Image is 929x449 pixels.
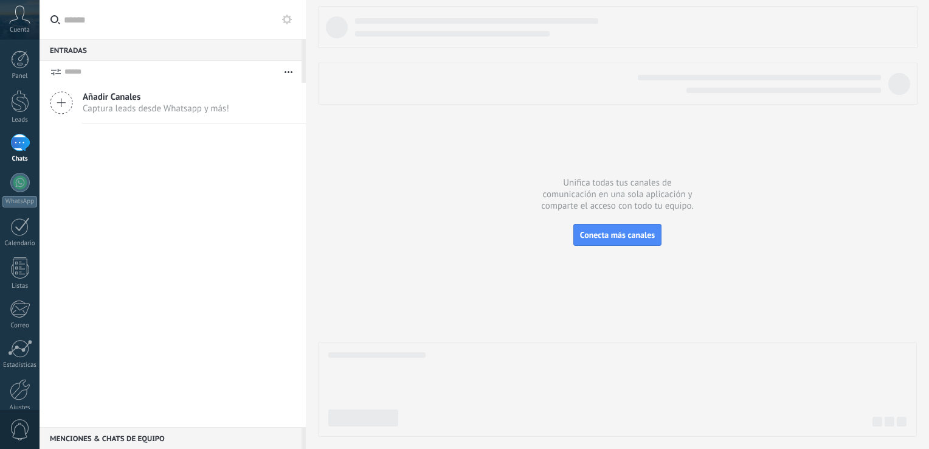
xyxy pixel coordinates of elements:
span: Añadir Canales [83,91,229,103]
div: Menciones & Chats de equipo [40,427,302,449]
span: Conecta más canales [580,229,655,240]
div: Calendario [2,240,38,248]
div: Ajustes [2,404,38,412]
div: Listas [2,282,38,290]
button: Conecta más canales [573,224,661,246]
div: Estadísticas [2,361,38,369]
div: Entradas [40,39,302,61]
span: Captura leads desde Whatsapp y más! [83,103,229,114]
div: WhatsApp [2,196,37,207]
div: Chats [2,155,38,163]
div: Correo [2,322,38,330]
span: Cuenta [10,26,30,34]
div: Panel [2,72,38,80]
div: Leads [2,116,38,124]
